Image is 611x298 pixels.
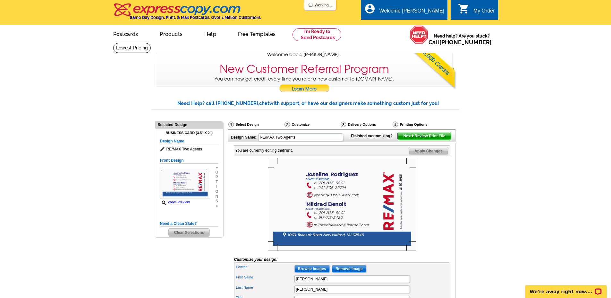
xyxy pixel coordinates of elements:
[283,148,292,153] b: front
[149,26,193,41] a: Products
[103,26,149,41] a: Postcards
[215,184,218,189] span: i
[235,148,293,153] div: You are currently editing the .
[364,3,376,14] i: account_circle
[379,8,444,17] div: Welcome [PERSON_NAME]
[231,135,257,140] strong: Design Name:
[284,121,340,129] div: Customize
[294,265,330,273] input: Browse Images
[156,76,453,94] p: You can now get credit every time you refer a new customer to [DOMAIN_NAME].
[160,131,218,135] h4: Business Card (3.5" x 2")
[194,26,226,41] a: Help
[340,121,392,128] div: Delivery Options
[410,25,429,44] img: help
[458,7,495,15] a: shopping_cart My Order
[429,39,492,46] span: Call
[228,26,286,41] a: Free Templates
[228,122,234,127] img: Select Design
[267,51,342,58] span: Welcome back, [PERSON_NAME] .
[341,122,346,127] img: Delivery Options
[160,200,190,204] a: Zoom Preview
[160,167,210,199] img: Z18889680_00001_1.jpg
[236,285,294,290] label: Last Name
[409,147,448,155] span: Apply Changes
[177,100,460,107] div: Need Help? call [PHONE_NUMBER], with support, or have our designers make something custom just fo...
[215,189,218,194] span: o
[215,199,218,204] span: s
[439,39,492,46] a: [PHONE_NUMBER]
[268,158,416,251] img: Z18889680_00001_1.jpg
[215,175,218,180] span: p
[351,134,396,138] strong: Finished customizing?
[392,121,449,128] div: Printing Options
[160,158,218,164] h5: Front Design
[236,275,294,280] label: First Name
[236,264,294,270] label: Portrait
[473,8,495,17] div: My Order
[215,204,218,209] span: »
[279,84,330,94] a: Learn More
[234,257,278,262] i: Customize your design:
[160,146,218,152] span: RE/MAX Two Agents
[228,121,284,129] div: Select Design
[458,3,470,14] i: shopping_cart
[284,122,290,127] img: Customize
[412,134,414,137] img: button-next-arrow-white.png
[215,165,218,170] span: »
[130,15,261,20] h4: Same Day Design, Print, & Mail Postcards. Over 1 Million Customers.
[220,63,389,76] h3: New Customer Referral Program
[160,221,218,227] h5: Need a Clean Slate?
[332,265,366,273] input: Remove Image
[215,194,218,199] span: n
[155,122,223,128] div: Selected Design
[215,170,218,175] span: o
[308,2,313,7] img: loading...
[393,122,398,127] img: Printing Options & Summary
[521,278,611,298] iframe: LiveChat chat widget
[259,100,269,106] span: chat
[169,229,209,236] span: Clear Selections
[160,138,218,144] h5: Design Name
[215,180,218,184] span: t
[398,132,451,140] span: Next Review Print File
[113,8,261,20] a: Same Day Design, Print, & Mail Postcards. Over 1 Million Customers.
[429,33,495,46] span: Need help? Are you stuck?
